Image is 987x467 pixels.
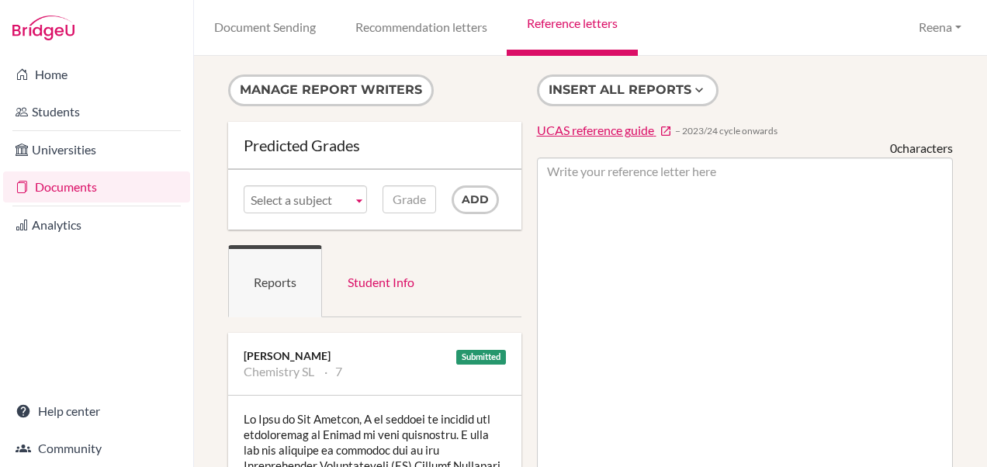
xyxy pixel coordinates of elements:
a: Reports [228,245,322,317]
button: Manage report writers [228,74,434,106]
a: UCAS reference guide [537,122,672,140]
span: − 2023/24 cycle onwards [675,124,777,137]
a: Documents [3,171,190,202]
div: [PERSON_NAME] [244,348,506,364]
a: Community [3,433,190,464]
div: characters [890,140,953,157]
a: Home [3,59,190,90]
img: Bridge-U [12,16,74,40]
a: Help center [3,396,190,427]
input: Add [452,185,499,214]
button: Reena [912,13,968,42]
span: 0 [890,140,897,155]
span: Select a subject [251,186,346,214]
li: 7 [324,364,342,379]
a: Students [3,96,190,127]
li: Chemistry SL [244,364,314,379]
span: UCAS reference guide [537,123,654,137]
input: Grade [383,185,436,213]
div: Submitted [456,350,506,365]
button: Insert all reports [537,74,719,106]
a: Student Info [322,245,440,317]
div: Predicted Grades [244,137,506,153]
a: Analytics [3,209,190,240]
a: Universities [3,134,190,165]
